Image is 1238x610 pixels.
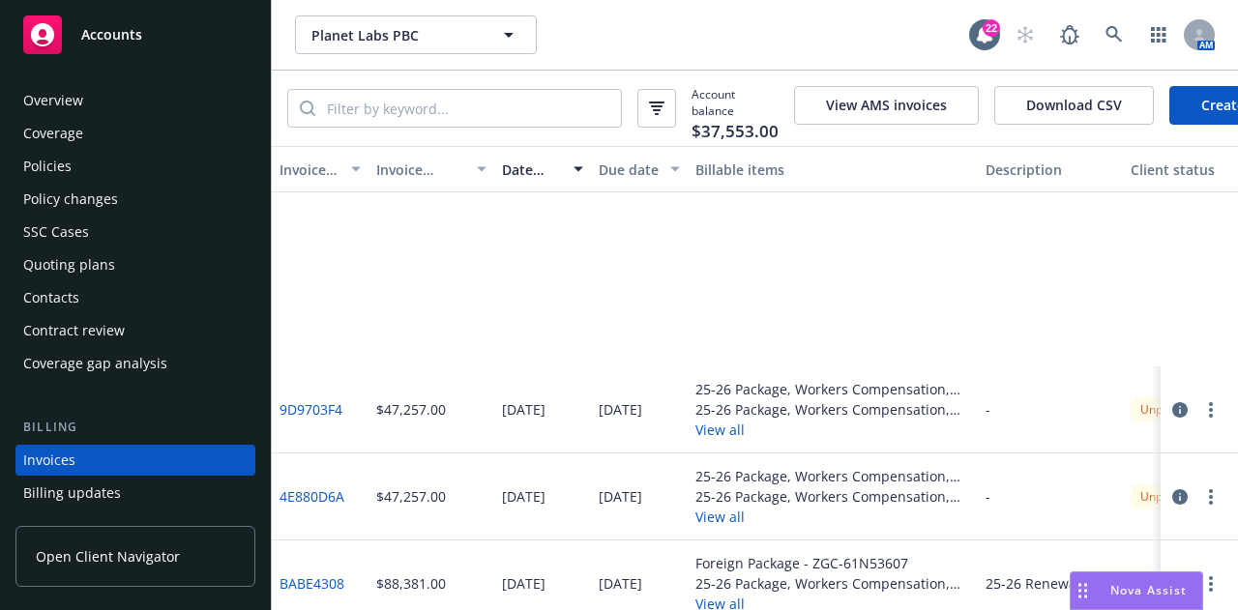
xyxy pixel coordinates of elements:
[368,146,494,192] button: Invoice amount
[1139,15,1178,54] a: Switch app
[502,399,545,420] div: [DATE]
[695,160,970,180] div: Billable items
[280,399,342,420] a: 9D9703F4
[23,282,79,313] div: Contacts
[1006,15,1045,54] a: Start snowing
[23,118,83,149] div: Coverage
[1131,484,1189,508] div: Unpaid
[695,573,970,594] div: 25-26 Package, Workers Compensation, Auto & Umbrella Installment Plan - Down payment
[688,146,978,192] button: Billable items
[280,486,344,507] a: 4E880D6A
[986,486,990,507] div: -
[986,399,990,420] div: -
[280,160,339,180] div: Invoice ID
[15,8,255,62] a: Accounts
[23,184,118,215] div: Policy changes
[315,90,621,127] input: Filter by keyword...
[591,146,688,192] button: Due date
[23,348,167,379] div: Coverage gap analysis
[23,478,121,508] div: Billing updates
[15,282,255,313] a: Contacts
[15,151,255,182] a: Policies
[494,146,591,192] button: Date issued
[311,25,479,45] span: Planet Labs PBC
[1110,582,1187,598] span: Nova Assist
[23,445,75,476] div: Invoices
[15,445,255,476] a: Invoices
[695,466,970,486] div: 25-26 Package, Workers Compensation, Auto & Umbrella Installment Plan - Installment 1
[1095,15,1134,54] a: Search
[280,573,344,594] a: BABE4308
[81,27,142,43] span: Accounts
[23,85,83,116] div: Overview
[15,85,255,116] a: Overview
[1071,572,1095,609] div: Drag to move
[15,315,255,346] a: Contract review
[15,249,255,280] a: Quoting plans
[300,101,315,116] svg: Search
[502,573,545,594] div: [DATE]
[23,249,115,280] div: Quoting plans
[1131,397,1189,421] div: Unpaid
[599,573,642,594] div: [DATE]
[599,486,642,507] div: [DATE]
[692,86,779,131] span: Account balance
[376,160,465,180] div: Invoice amount
[295,15,537,54] button: Planet Labs PBC
[986,573,1080,594] div: 25-26 Renewal
[986,160,1115,180] div: Description
[695,420,970,440] button: View all
[692,119,779,144] span: $37,553.00
[15,418,255,437] div: Billing
[15,184,255,215] a: Policy changes
[23,151,72,182] div: Policies
[23,315,125,346] div: Contract review
[695,486,970,507] div: 25-26 Package, Workers Compensation, Auto & Umbrella Installment Plan - Installment 1
[376,399,446,420] div: $47,257.00
[15,217,255,247] a: SSC Cases
[1050,15,1089,54] a: Report a Bug
[695,399,970,420] div: 25-26 Package, Workers Compensation, Auto & Umbrella Installment Plan - Installment 2
[695,553,970,573] div: Foreign Package - ZGC-61N53607
[15,118,255,149] a: Coverage
[376,486,446,507] div: $47,257.00
[983,19,1000,37] div: 22
[36,546,180,566] span: Open Client Navigator
[599,399,642,420] div: [DATE]
[994,86,1154,125] button: Download CSV
[978,146,1123,192] button: Description
[502,486,545,507] div: [DATE]
[502,160,562,180] div: Date issued
[272,146,368,192] button: Invoice ID
[1070,571,1203,610] button: Nova Assist
[376,573,446,594] div: $88,381.00
[794,86,979,125] button: View AMS invoices
[23,217,89,247] div: SSC Cases
[695,507,970,527] button: View all
[695,379,970,399] div: 25-26 Package, Workers Compensation, Auto & Umbrella Installment Plan - Installment 2
[15,348,255,379] a: Coverage gap analysis
[15,478,255,508] a: Billing updates
[599,160,659,180] div: Due date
